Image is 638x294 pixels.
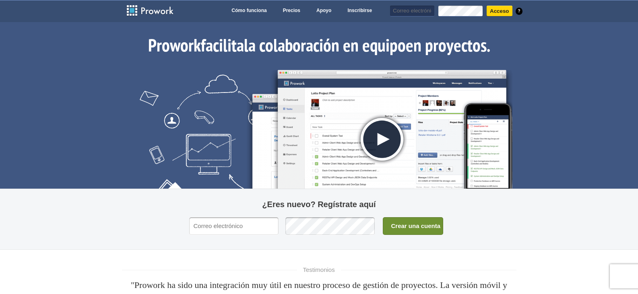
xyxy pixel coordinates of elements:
font: Cómo funciona [231,8,266,13]
img: screen.png [247,70,512,201]
font: Testimonios [303,266,335,273]
font: Prowork [148,35,201,59]
font: la colaboración en equipo [244,35,406,59]
a: Cómo funciona [227,6,270,17]
font: . [487,35,490,59]
font: ¿Eres nuevo? Regístrate aquí [262,200,376,209]
font: ? [518,9,520,13]
font: Apoyo [316,8,331,13]
font: en proyectos [406,35,487,59]
a: Apoyo [312,6,335,17]
a: Inscribirse [343,6,376,17]
font: facilita [201,35,244,59]
input: Correo electrónico [189,217,279,235]
input: Acceso [487,6,512,16]
font: Inscribirse [347,8,372,13]
input: Crear una cuenta [383,217,443,235]
input: Correo electrónico [390,6,434,16]
a: ? [516,8,522,15]
a: Precios [279,6,304,17]
font: Precios [283,8,300,13]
